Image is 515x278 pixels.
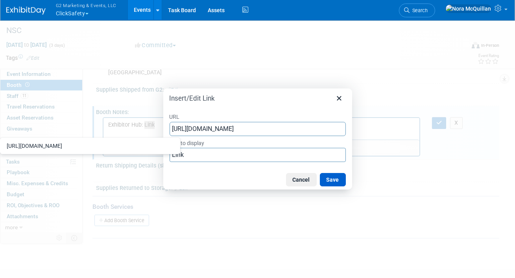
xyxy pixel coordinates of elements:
img: Nora McQuillan [445,4,491,13]
label: Text to display [170,138,346,148]
button: Save [320,173,346,186]
h1: Insert/Edit Link [170,94,215,103]
label: URL [170,111,346,122]
div: Insert/Edit Link [163,88,352,189]
button: Close [332,92,346,105]
span: G2 Marketing & Events, LLC [56,1,116,9]
img: ExhibitDay [6,7,46,15]
body: Rich Text Area. Press ALT-0 for help. [4,3,312,19]
button: Cancel [286,173,317,186]
span: Search [410,7,428,13]
p: Exhibitor Hub: Link [5,3,312,11]
div: https://u26168355.ct.sendgrid.net/ls/click?upn=u001.RHpgXbwjE8VRJG-2Fx8rinWzF1-2Fhj4YbCakHV5xBuim... [2,140,178,152]
div: [URL][DOMAIN_NAME] [7,141,175,151]
a: Search [399,4,435,17]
